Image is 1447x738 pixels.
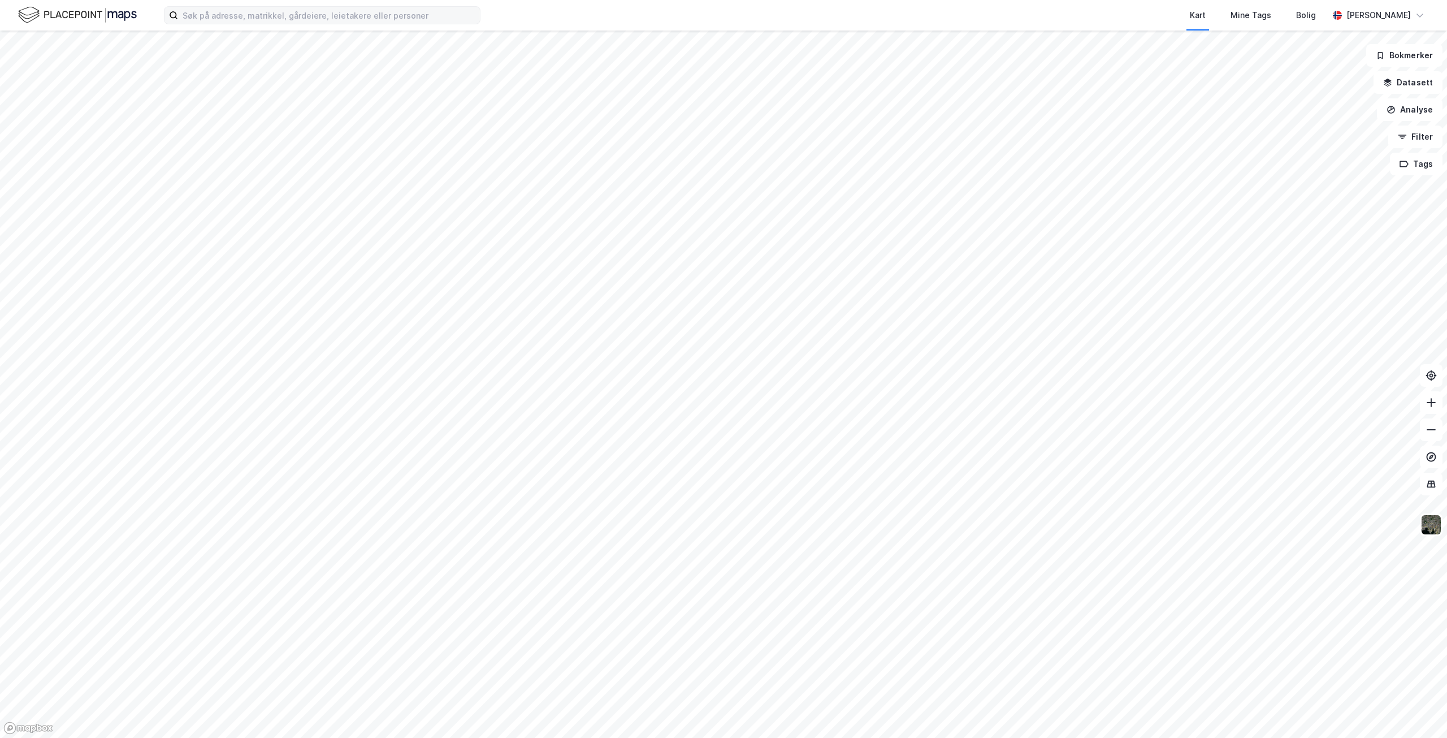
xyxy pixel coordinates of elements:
img: 9k= [1420,514,1442,536]
div: Mine Tags [1231,8,1271,22]
a: Mapbox homepage [3,722,53,735]
button: Filter [1388,126,1442,148]
div: Kontrollprogram for chat [1390,684,1447,738]
button: Analyse [1377,98,1442,121]
div: Kart [1190,8,1206,22]
input: Søk på adresse, matrikkel, gårdeiere, leietakere eller personer [178,7,480,24]
button: Tags [1390,153,1442,175]
div: Bolig [1296,8,1316,22]
iframe: Chat Widget [1390,684,1447,738]
img: logo.f888ab2527a4732fd821a326f86c7f29.svg [18,5,137,25]
div: [PERSON_NAME] [1346,8,1411,22]
button: Datasett [1374,71,1442,94]
button: Bokmerker [1366,44,1442,67]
